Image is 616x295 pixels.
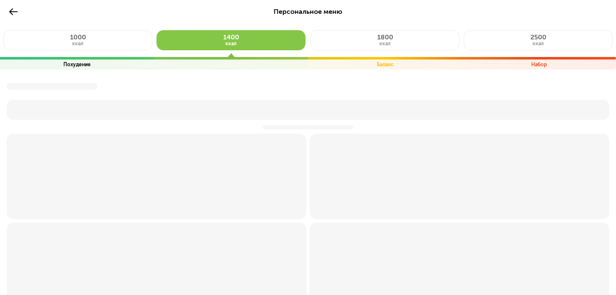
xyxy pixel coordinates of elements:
[532,41,544,47] span: ккал
[531,61,547,68] p: Набор
[274,8,342,16] span: Персональное меню
[311,30,459,50] button: 1800ккал
[63,61,91,68] p: Похудение
[3,30,152,50] button: 1000ккал
[225,41,237,47] span: ккал
[379,41,391,47] span: ккал
[223,33,239,41] span: 1400
[157,30,305,50] button: 1400ккал
[377,61,394,68] p: Баланс
[464,30,613,50] button: 2500ккал
[70,33,86,41] span: 1000
[72,41,84,47] span: ккал
[530,33,546,41] span: 2500
[377,33,393,41] span: 1800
